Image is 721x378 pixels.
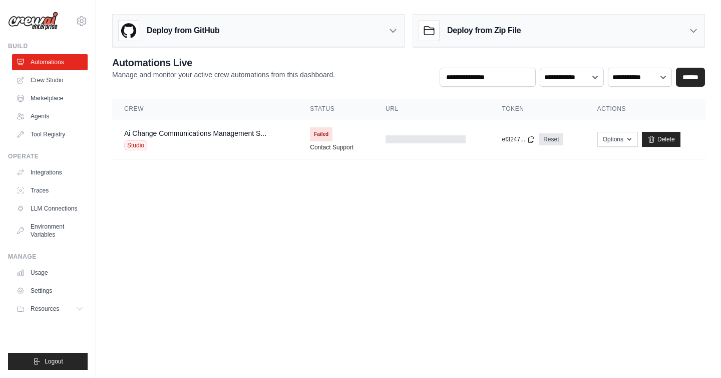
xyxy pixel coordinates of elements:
a: Tool Registry [12,126,88,142]
a: Marketplace [12,90,88,106]
a: Delete [642,132,680,147]
button: Resources [12,301,88,317]
a: Agents [12,108,88,124]
th: Status [298,99,374,119]
h3: Deploy from Zip File [447,25,521,37]
th: Crew [112,99,298,119]
a: LLM Connections [12,201,88,217]
a: Integrations [12,164,88,180]
span: Failed [310,127,332,141]
th: Token [490,99,585,119]
span: Resources [31,305,59,313]
a: Settings [12,283,88,299]
div: Manage [8,253,88,261]
h2: Automations Live [112,56,335,70]
img: GitHub Logo [119,21,139,41]
th: Actions [585,99,705,119]
a: Ai Change Communications Management S... [124,129,266,137]
a: Reset [539,133,563,145]
span: Studio [124,140,147,150]
a: Contact Support [310,143,353,151]
a: Usage [12,265,88,281]
h3: Deploy from GitHub [147,25,219,37]
a: Environment Variables [12,219,88,243]
div: Operate [8,152,88,160]
a: Traces [12,182,88,199]
button: ef3247... [502,135,535,143]
span: Logout [45,357,63,365]
a: Crew Studio [12,72,88,88]
a: Automations [12,54,88,70]
p: Manage and monitor your active crew automations from this dashboard. [112,70,335,80]
button: Options [597,132,638,147]
img: Logo [8,12,58,31]
button: Logout [8,353,88,370]
th: URL [374,99,490,119]
div: Build [8,42,88,50]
